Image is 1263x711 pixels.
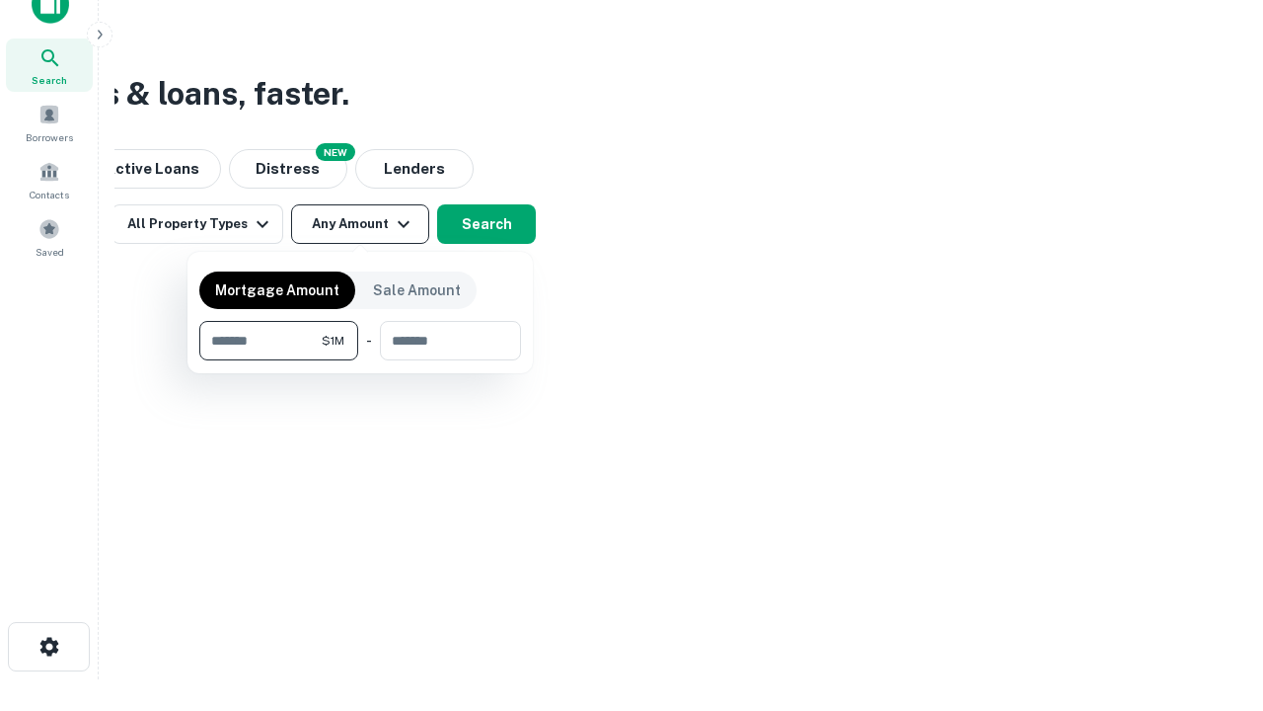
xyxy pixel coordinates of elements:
p: Sale Amount [373,279,461,301]
span: $1M [322,332,344,350]
iframe: Chat Widget [1164,553,1263,648]
div: - [366,321,372,360]
p: Mortgage Amount [215,279,339,301]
